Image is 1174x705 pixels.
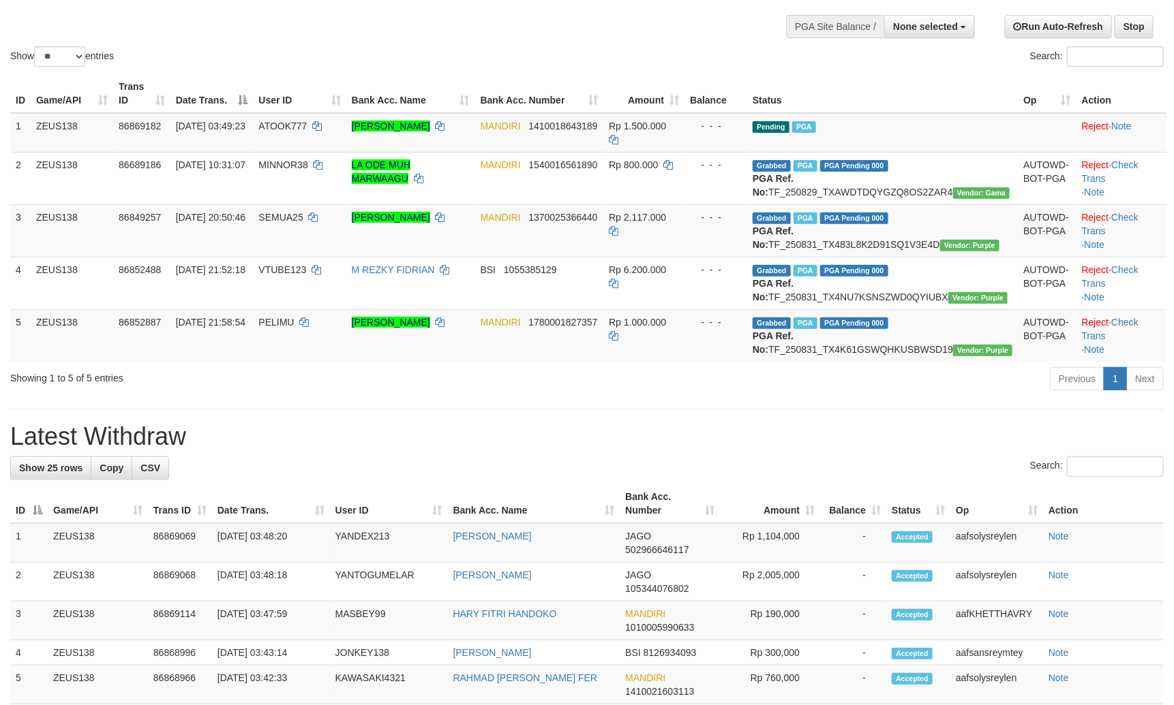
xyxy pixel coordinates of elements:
[330,523,448,563] td: YANDEX213
[753,278,794,302] b: PGA Ref. No:
[625,608,665,619] span: MANDIRI
[1111,121,1132,131] a: Note
[1082,264,1109,275] a: Reject
[820,523,886,563] td: -
[19,463,82,473] span: Show 25 rows
[352,121,430,131] a: [PERSON_NAME]
[31,152,113,204] td: ZEUS138
[625,686,694,697] span: Copy 1410021603113 to clipboard
[747,152,1018,204] td: TF_250829_TXAWDTDQYGZQ8OS2ZAR4
[212,484,330,523] th: Date Trans.: activate to sort column ascending
[352,317,430,328] a: [PERSON_NAME]
[148,665,212,704] td: 86868966
[148,601,212,640] td: 86869114
[10,601,48,640] td: 3
[1077,152,1167,204] td: · ·
[176,317,245,328] span: [DATE] 21:58:54
[528,317,597,328] span: Copy 1780001827357 to clipboard
[753,160,791,172] span: Grabbed
[176,159,245,170] span: [DATE] 10:31:07
[625,647,641,658] span: BSI
[690,119,742,133] div: - - -
[212,563,330,601] td: [DATE] 03:48:18
[1077,309,1167,362] td: · ·
[148,563,212,601] td: 86869068
[1082,159,1109,170] a: Reject
[1018,309,1076,362] td: AUTOWD-BOT-PGA
[820,563,886,601] td: -
[10,423,1164,450] h1: Latest Withdraw
[148,523,212,563] td: 86869069
[1085,292,1105,302] a: Note
[528,121,597,131] span: Copy 1410018643189 to clipboard
[148,484,212,523] th: Trans ID: activate to sort column ascending
[475,74,604,113] th: Bank Acc. Number: activate to sort column ascending
[176,264,245,275] span: [DATE] 21:52:18
[720,523,820,563] td: Rp 1,104,000
[1049,569,1069,580] a: Note
[753,173,794,198] b: PGA Ref. No:
[1030,456,1164,477] label: Search:
[352,264,435,275] a: M REZKY FIDRIAN
[212,665,330,704] td: [DATE] 03:42:33
[820,317,888,329] span: PGA Pending
[753,317,791,329] span: Grabbed
[453,647,532,658] a: [PERSON_NAME]
[528,212,597,223] span: Copy 1370025366440 to clipboard
[820,640,886,665] td: -
[690,210,742,224] div: - - -
[892,673,933,685] span: Accepted
[950,640,1043,665] td: aafsansreymtey
[892,609,933,621] span: Accepted
[1077,204,1167,257] td: · ·
[100,463,123,473] span: Copy
[212,601,330,640] td: [DATE] 03:47:59
[1082,317,1109,328] a: Reject
[31,74,113,113] th: Game/API: activate to sort column ascending
[1018,204,1076,257] td: AUTOWD-BOT-PGA
[1077,74,1167,113] th: Action
[330,601,448,640] td: MASBEY99
[258,159,307,170] span: MINNOR38
[950,523,1043,563] td: aafsolysreylen
[119,317,161,328] span: 86852887
[1050,367,1104,390] a: Previous
[948,292,1008,304] span: Vendor URL: https://trx4.1velocity.biz
[1030,46,1164,67] label: Search:
[625,622,694,633] span: Copy 1010005990633 to clipboard
[603,74,684,113] th: Amount: activate to sort column ascending
[625,672,665,683] span: MANDIRI
[176,121,245,131] span: [DATE] 03:49:23
[644,647,697,658] span: Copy 8126934093 to clipboard
[625,583,689,594] span: Copy 105344076802 to clipboard
[453,569,532,580] a: [PERSON_NAME]
[786,15,884,38] div: PGA Site Balance /
[352,212,430,223] a: [PERSON_NAME]
[1077,257,1167,309] td: · ·
[1085,239,1105,250] a: Note
[453,531,532,542] a: [PERSON_NAME]
[953,345,1012,356] span: Vendor URL: https://trx4.1velocity.biz
[481,212,521,223] span: MANDIRI
[753,121,789,133] span: Pending
[684,74,747,113] th: Balance
[330,640,448,665] td: JONKEY138
[258,264,306,275] span: VTUBE123
[132,456,169,480] a: CSV
[481,317,521,328] span: MANDIRI
[625,544,689,555] span: Copy 502966646117 to clipboard
[794,160,817,172] span: Marked by aafkaynarin
[1049,608,1069,619] a: Note
[453,672,598,683] a: RAHMAD [PERSON_NAME] FER
[892,570,933,582] span: Accepted
[720,601,820,640] td: Rp 190,000
[1043,484,1164,523] th: Action
[820,160,888,172] span: PGA Pending
[10,257,31,309] td: 4
[1049,531,1069,542] a: Note
[1082,121,1109,131] a: Reject
[1018,74,1076,113] th: Op: activate to sort column ascending
[31,113,113,153] td: ZEUS138
[119,264,161,275] span: 86852488
[453,608,557,619] a: HARY FITRI HANDOKO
